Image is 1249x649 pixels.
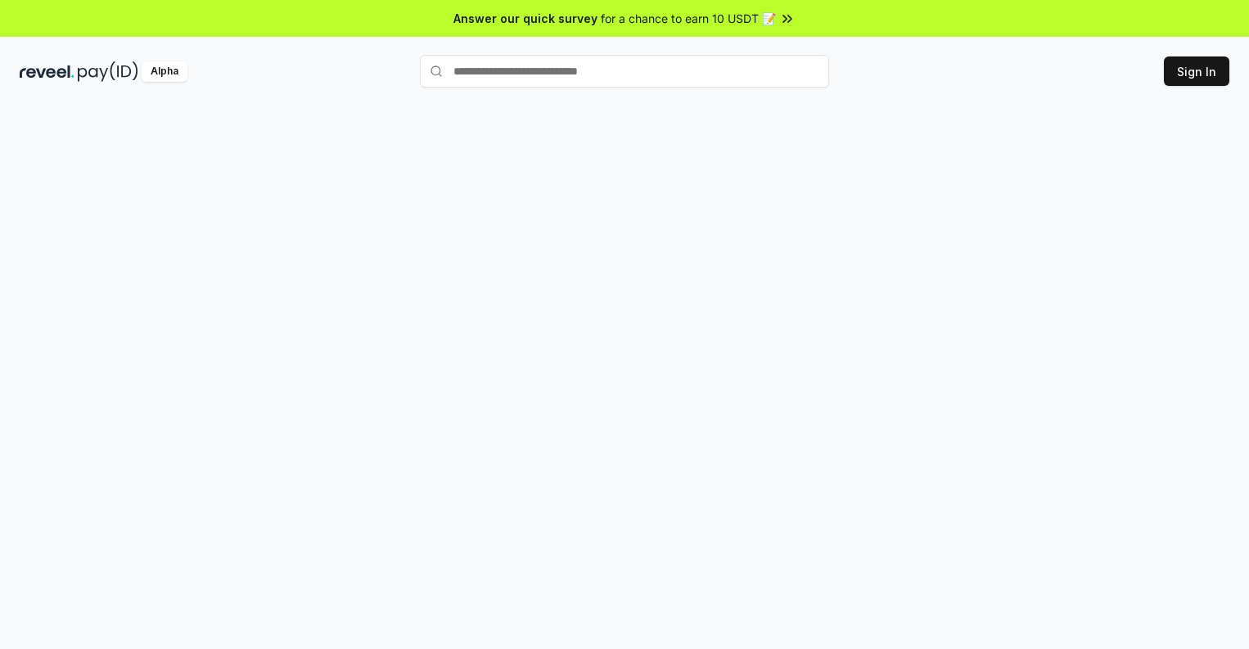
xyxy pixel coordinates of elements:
[20,61,74,82] img: reveel_dark
[142,61,187,82] div: Alpha
[1164,56,1229,86] button: Sign In
[601,10,776,27] span: for a chance to earn 10 USDT 📝
[453,10,597,27] span: Answer our quick survey
[78,61,138,82] img: pay_id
